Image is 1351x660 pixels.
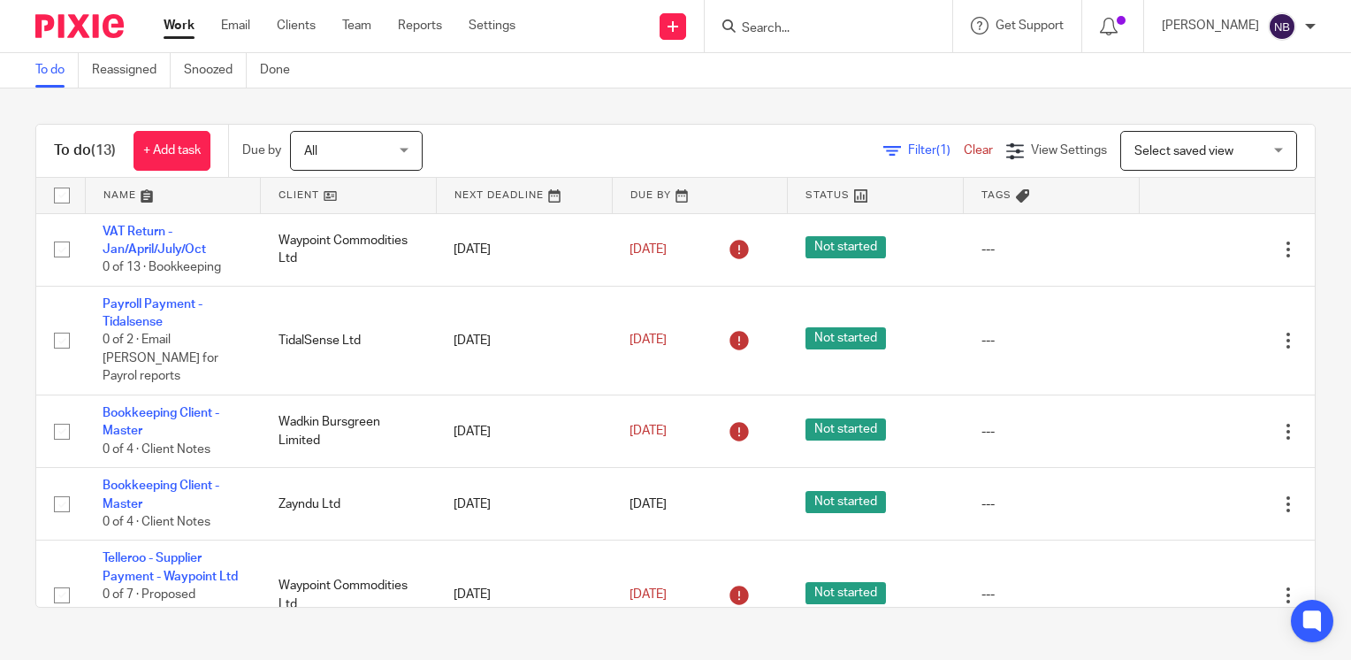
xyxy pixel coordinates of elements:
[436,213,612,286] td: [DATE]
[805,491,886,513] span: Not started
[630,243,667,256] span: [DATE]
[630,334,667,347] span: [DATE]
[184,53,247,88] a: Snoozed
[981,190,1011,200] span: Tags
[436,286,612,395] td: [DATE]
[261,286,437,395] td: TidalSense Ltd
[261,468,437,541] td: Zayndu Ltd
[103,588,225,637] span: 0 of 7 · Proposed Supplier Payment Run List
[630,588,667,601] span: [DATE]
[1162,17,1259,35] p: [PERSON_NAME]
[103,407,219,437] a: Bookkeeping Client - Master
[964,144,993,157] a: Clear
[164,17,195,35] a: Work
[398,17,442,35] a: Reports
[436,541,612,649] td: [DATE]
[103,443,210,456] span: 0 of 4 · Client Notes
[1031,144,1107,157] span: View Settings
[1268,12,1296,41] img: svg%3E
[103,334,218,383] span: 0 of 2 · Email [PERSON_NAME] for Payrol reports
[981,332,1122,349] div: ---
[436,468,612,541] td: [DATE]
[260,53,303,88] a: Done
[981,423,1122,441] div: ---
[134,131,210,171] a: + Add task
[304,145,317,157] span: All
[342,17,371,35] a: Team
[91,143,116,157] span: (13)
[277,17,316,35] a: Clients
[261,395,437,468] td: Wadkin Bursgreen Limited
[981,241,1122,258] div: ---
[630,498,667,510] span: [DATE]
[103,261,221,273] span: 0 of 13 · Bookkeeping
[261,213,437,286] td: Waypoint Commodities Ltd
[261,541,437,649] td: Waypoint Commodities Ltd
[54,142,116,160] h1: To do
[35,53,79,88] a: To do
[996,19,1064,32] span: Get Support
[630,425,667,437] span: [DATE]
[1134,145,1233,157] span: Select saved view
[103,516,210,528] span: 0 of 4 · Client Notes
[242,142,281,159] p: Due by
[103,298,202,328] a: Payroll Payment - Tidalsense
[805,418,886,441] span: Not started
[35,14,124,38] img: Pixie
[103,480,219,510] a: Bookkeeping Client - Master
[469,17,515,35] a: Settings
[805,582,886,604] span: Not started
[805,327,886,349] span: Not started
[221,17,250,35] a: Email
[805,236,886,258] span: Not started
[92,53,171,88] a: Reassigned
[908,144,964,157] span: Filter
[981,586,1122,603] div: ---
[103,552,238,582] a: Telleroo - Supplier Payment - Waypoint Ltd
[740,21,899,37] input: Search
[436,395,612,468] td: [DATE]
[103,226,206,256] a: VAT Return - Jan/April/July/Oct
[981,495,1122,513] div: ---
[936,144,950,157] span: (1)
